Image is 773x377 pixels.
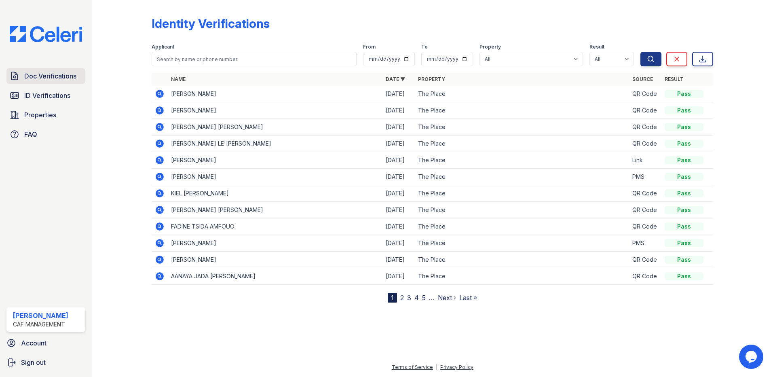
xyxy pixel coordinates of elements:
[665,123,703,131] div: Pass
[168,268,382,285] td: AANAYA JADA [PERSON_NAME]
[363,44,376,50] label: From
[421,44,428,50] label: To
[429,293,435,303] span: …
[382,152,415,169] td: [DATE]
[665,106,703,114] div: Pass
[21,358,46,367] span: Sign out
[152,52,357,66] input: Search by name or phone number
[459,294,477,302] a: Last »
[382,268,415,285] td: [DATE]
[665,222,703,231] div: Pass
[415,119,629,136] td: The Place
[168,185,382,202] td: KIEL [PERSON_NAME]
[3,354,89,371] a: Sign out
[168,252,382,268] td: [PERSON_NAME]
[629,169,661,185] td: PMS
[382,218,415,235] td: [DATE]
[422,294,426,302] a: 5
[152,44,174,50] label: Applicant
[415,202,629,218] td: The Place
[21,338,46,348] span: Account
[24,110,56,120] span: Properties
[629,202,661,218] td: QR Code
[382,136,415,152] td: [DATE]
[589,44,604,50] label: Result
[386,76,405,82] a: Date ▼
[382,86,415,102] td: [DATE]
[24,129,37,139] span: FAQ
[392,364,433,370] a: Terms of Service
[629,136,661,152] td: QR Code
[665,173,703,181] div: Pass
[665,140,703,148] div: Pass
[438,294,456,302] a: Next ›
[382,185,415,202] td: [DATE]
[382,235,415,252] td: [DATE]
[3,335,89,351] a: Account
[171,76,186,82] a: Name
[415,169,629,185] td: The Place
[632,76,653,82] a: Source
[629,86,661,102] td: QR Code
[24,91,70,100] span: ID Verifications
[168,119,382,136] td: [PERSON_NAME] [PERSON_NAME]
[13,320,68,328] div: CAF Management
[665,156,703,164] div: Pass
[415,268,629,285] td: The Place
[168,86,382,102] td: [PERSON_NAME]
[415,218,629,235] td: The Place
[415,235,629,252] td: The Place
[629,218,661,235] td: QR Code
[6,107,85,123] a: Properties
[382,169,415,185] td: [DATE]
[168,202,382,218] td: [PERSON_NAME] [PERSON_NAME]
[382,202,415,218] td: [DATE]
[6,126,85,142] a: FAQ
[739,345,765,369] iframe: chat widget
[168,235,382,252] td: [PERSON_NAME]
[407,294,411,302] a: 3
[168,102,382,119] td: [PERSON_NAME]
[152,16,270,31] div: Identity Verifications
[388,293,397,303] div: 1
[629,102,661,119] td: QR Code
[629,185,661,202] td: QR Code
[629,235,661,252] td: PMS
[665,189,703,197] div: Pass
[6,87,85,104] a: ID Verifications
[665,239,703,247] div: Pass
[400,294,404,302] a: 2
[24,71,76,81] span: Doc Verifications
[665,256,703,264] div: Pass
[629,268,661,285] td: QR Code
[382,102,415,119] td: [DATE]
[440,364,473,370] a: Privacy Policy
[6,68,85,84] a: Doc Verifications
[629,252,661,268] td: QR Code
[415,86,629,102] td: The Place
[415,185,629,202] td: The Place
[382,252,415,268] td: [DATE]
[168,218,382,235] td: FADINE TSIDA AMFOUO
[415,136,629,152] td: The Place
[414,294,419,302] a: 4
[415,152,629,169] td: The Place
[629,152,661,169] td: Link
[436,364,437,370] div: |
[665,90,703,98] div: Pass
[3,26,89,42] img: CE_Logo_Blue-a8612792a0a2168367f1c8372b55b34899dd931a85d93a1a3d3e32e68fde9ad4.png
[415,252,629,268] td: The Place
[665,76,684,82] a: Result
[479,44,501,50] label: Property
[665,272,703,280] div: Pass
[629,119,661,136] td: QR Code
[168,136,382,152] td: [PERSON_NAME] LE'[PERSON_NAME]
[168,169,382,185] td: [PERSON_NAME]
[168,152,382,169] td: [PERSON_NAME]
[665,206,703,214] div: Pass
[382,119,415,136] td: [DATE]
[13,311,68,320] div: [PERSON_NAME]
[418,76,445,82] a: Property
[415,102,629,119] td: The Place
